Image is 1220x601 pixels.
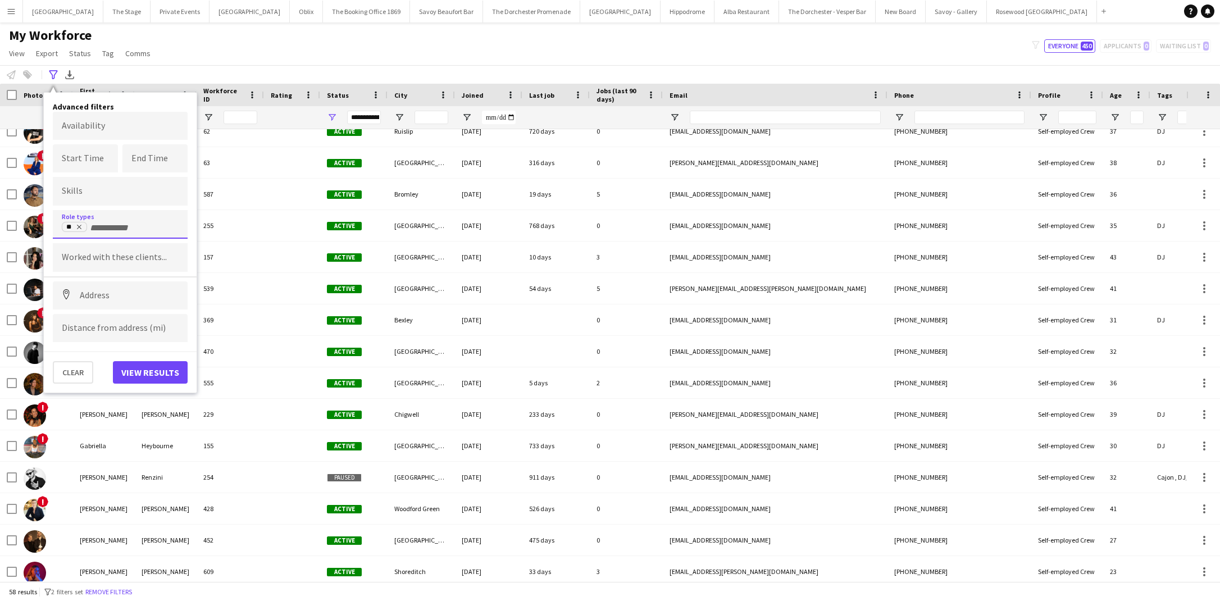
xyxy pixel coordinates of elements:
div: 38 [1103,147,1150,178]
div: [PHONE_NUMBER] [887,273,1031,304]
div: [DATE] [455,147,522,178]
div: DJ [1150,304,1218,335]
button: Open Filter Menu [203,112,213,122]
div: [GEOGRAPHIC_DATA] [388,273,455,304]
span: Rating [271,91,292,99]
div: [DATE] [455,304,522,335]
button: View results [113,361,188,384]
div: 768 days [522,210,590,241]
div: 2 [590,367,663,398]
img: Carly Hordern [24,153,46,175]
div: [PERSON_NAME] [135,556,197,587]
div: [DATE] [455,493,522,524]
div: [PERSON_NAME] [73,462,135,493]
span: ! [37,433,48,444]
div: Cajon , DJ, Drummer [1150,462,1218,493]
div: Self-employed Crew [1031,179,1103,210]
span: Active [327,411,362,419]
div: 157 [197,242,264,272]
span: View [9,48,25,58]
div: Renzini [135,462,197,493]
div: 155 [197,430,264,461]
div: Chigwell [388,399,455,430]
img: Giovanni Renzini [24,467,46,490]
input: City Filter Input [415,111,448,124]
img: Chloe Douglas [24,216,46,238]
div: [PHONE_NUMBER] [887,210,1031,241]
div: Self-employed Crew [1031,462,1103,493]
input: Phone Filter Input [914,111,1025,124]
div: 63 [197,147,264,178]
button: Alba Restaurant [714,1,779,22]
span: Comms [125,48,151,58]
span: Jobs (last 90 days) [597,86,643,103]
span: Joined [462,91,484,99]
div: Shoreditch [388,556,455,587]
div: 27 [1103,525,1150,556]
button: Remove filters [83,586,134,598]
span: Active [327,159,362,167]
delete-icon: Remove tag [74,224,83,233]
div: DJ [1150,210,1218,241]
button: Open Filter Menu [394,112,404,122]
div: 0 [590,462,663,493]
div: [GEOGRAPHIC_DATA] [388,430,455,461]
div: [PHONE_NUMBER] [887,430,1031,461]
h4: Advanced filters [53,102,188,112]
span: ! [37,496,48,507]
div: [PHONE_NUMBER] [887,304,1031,335]
img: Carl Rushe [24,121,46,144]
div: 452 [197,525,264,556]
span: Active [327,505,362,513]
div: [EMAIL_ADDRESS][DOMAIN_NAME] [663,336,887,367]
div: [DATE] [455,556,522,587]
div: [PHONE_NUMBER] [887,493,1031,524]
div: 0 [590,210,663,241]
button: Savoy Beaufort Bar [410,1,483,22]
div: 37 [1103,116,1150,147]
input: + Role type [90,223,138,233]
div: 526 days [522,493,590,524]
div: [PHONE_NUMBER] [887,242,1031,272]
div: 609 [197,556,264,587]
app-action-btn: Advanced filters [47,68,60,81]
div: 255 [197,210,264,241]
div: [DATE] [455,273,522,304]
input: Type to search skills... [62,186,179,196]
img: Jade Blakemore [24,562,46,584]
img: Daisybelle Ferreira [24,247,46,270]
div: [PERSON_NAME] [73,556,135,587]
span: ! [37,150,48,161]
div: 32 [1103,462,1150,493]
span: Active [327,379,362,388]
div: 0 [590,493,663,524]
a: View [4,46,29,61]
div: Self-employed Crew [1031,336,1103,367]
span: Phone [894,91,914,99]
div: Self-employed Crew [1031,399,1103,430]
img: Des’ree Obi [24,310,46,333]
div: [PERSON_NAME] [73,525,135,556]
div: [EMAIL_ADDRESS][DOMAIN_NAME] [663,210,887,241]
div: [GEOGRAPHIC_DATA] [388,525,455,556]
button: [GEOGRAPHIC_DATA] [210,1,290,22]
div: 254 [197,462,264,493]
div: 54 days [522,273,590,304]
span: Export [36,48,58,58]
img: Glen John Morris [24,499,46,521]
div: 316 days [522,147,590,178]
div: Self-employed Crew [1031,242,1103,272]
button: Rosewood [GEOGRAPHIC_DATA] [987,1,1097,22]
div: Heybourne [135,430,197,461]
a: Tag [98,46,119,61]
div: [GEOGRAPHIC_DATA] [388,462,455,493]
button: Open Filter Menu [670,112,680,122]
span: Tags [1157,91,1172,99]
div: [EMAIL_ADDRESS][PERSON_NAME][DOMAIN_NAME] [663,556,887,587]
div: [GEOGRAPHIC_DATA] [388,367,455,398]
div: 32 [1103,336,1150,367]
span: City [394,91,407,99]
div: 0 [590,525,663,556]
div: [GEOGRAPHIC_DATA] [388,210,455,241]
div: 0 [590,336,663,367]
